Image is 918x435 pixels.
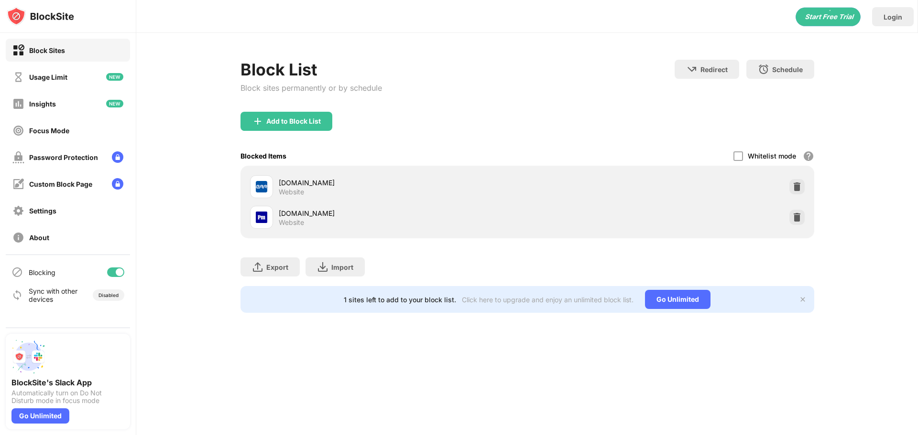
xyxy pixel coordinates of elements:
div: [DOMAIN_NAME] [279,178,527,188]
div: Password Protection [29,153,98,161]
div: Blocked Items [240,152,286,160]
img: new-icon.svg [106,100,123,107]
div: Export [266,263,288,271]
img: settings-off.svg [12,205,24,217]
img: about-off.svg [12,232,24,244]
div: Settings [29,207,56,215]
img: password-protection-off.svg [12,151,24,163]
div: About [29,233,49,242]
img: lock-menu.svg [112,151,123,163]
img: sync-icon.svg [11,289,23,301]
div: Focus Mode [29,127,69,135]
div: Custom Block Page [29,180,92,188]
div: Disabled [98,292,119,298]
div: 1 sites left to add to your block list. [344,296,456,304]
div: Usage Limit [29,73,67,81]
img: block-on.svg [12,44,24,56]
img: x-button.svg [799,296,807,303]
img: logo-blocksite.svg [7,7,74,26]
div: Login [884,13,902,21]
div: Add to Block List [266,117,321,125]
div: Go Unlimited [11,408,69,424]
img: blocking-icon.svg [11,266,23,278]
div: Insights [29,100,56,108]
div: Schedule [772,65,803,74]
div: Website [279,188,304,196]
div: Import [331,263,353,271]
div: Website [279,218,304,227]
div: Block List [240,60,382,79]
div: Redirect [700,65,728,74]
div: Click here to upgrade and enjoy an unlimited block list. [462,296,634,304]
img: favicons [256,212,267,223]
img: favicons [256,181,267,192]
div: Automatically turn on Do Not Disturb mode in focus mode [11,389,124,404]
img: time-usage-off.svg [12,71,24,83]
img: customize-block-page-off.svg [12,178,24,190]
div: Whitelist mode [748,152,796,160]
div: Block Sites [29,46,65,54]
img: focus-off.svg [12,125,24,137]
div: Blocking [29,268,55,276]
div: Block sites permanently or by schedule [240,83,382,93]
img: insights-off.svg [12,98,24,110]
div: animation [796,7,861,26]
img: new-icon.svg [106,73,123,81]
img: lock-menu.svg [112,178,123,190]
div: Go Unlimited [645,290,710,309]
div: [DOMAIN_NAME] [279,208,527,218]
img: push-slack.svg [11,340,46,374]
div: BlockSite's Slack App [11,378,124,387]
div: Sync with other devices [29,287,78,303]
